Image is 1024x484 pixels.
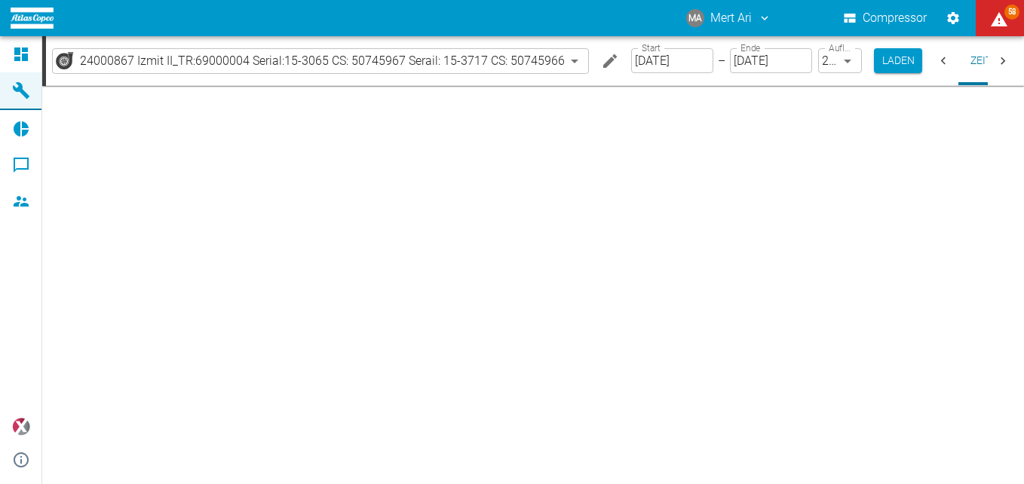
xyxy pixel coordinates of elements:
button: Compressor [841,5,930,32]
span: 58 [1004,5,1019,20]
a: 24000867 Izmit II_TR:69000004 Serial:15-3065 CS: 50745967 Serail: 15-3717 CS: 50745966 [56,52,565,70]
img: logo [11,8,54,28]
div: 2 Minuten [818,48,862,73]
input: DD.MM.YYYY [631,48,713,73]
button: mert.ari@atlascopco.com [684,5,774,32]
button: Machine bearbeiten [595,46,625,76]
label: Start [642,41,661,54]
img: Xplore Logo [12,418,30,436]
span: 24000867 Izmit II_TR:69000004 Serial:15-3065 CS: 50745967 Serail: 15-3717 CS: 50745966 [80,52,565,69]
button: Einstellungen [940,5,967,32]
div: MA [686,9,704,27]
button: Laden [874,48,922,73]
p: – [718,52,725,69]
label: Auflösung [829,41,854,54]
label: Ende [740,41,760,54]
input: DD.MM.YYYY [730,48,812,73]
